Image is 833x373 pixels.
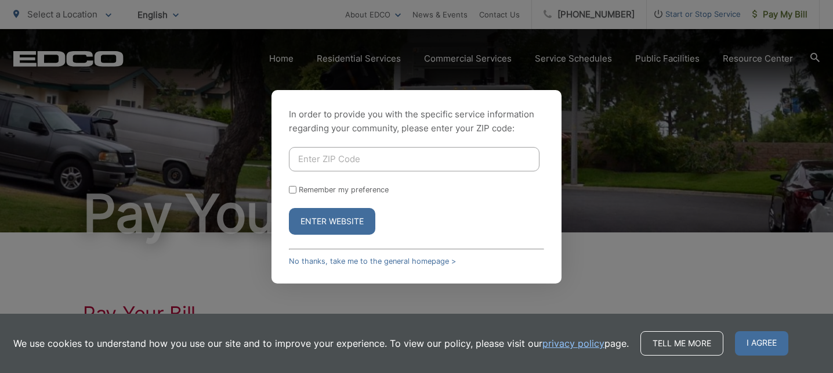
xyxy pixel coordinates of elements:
a: Tell me more [640,331,723,356]
button: Enter Website [289,208,375,235]
p: We use cookies to understand how you use our site and to improve your experience. To view our pol... [13,336,629,350]
p: In order to provide you with the specific service information regarding your community, please en... [289,107,544,135]
label: Remember my preference [299,185,389,194]
span: I agree [735,331,788,356]
a: privacy policy [542,336,604,350]
a: No thanks, take me to the general homepage > [289,257,456,266]
input: Enter ZIP Code [289,147,539,171]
